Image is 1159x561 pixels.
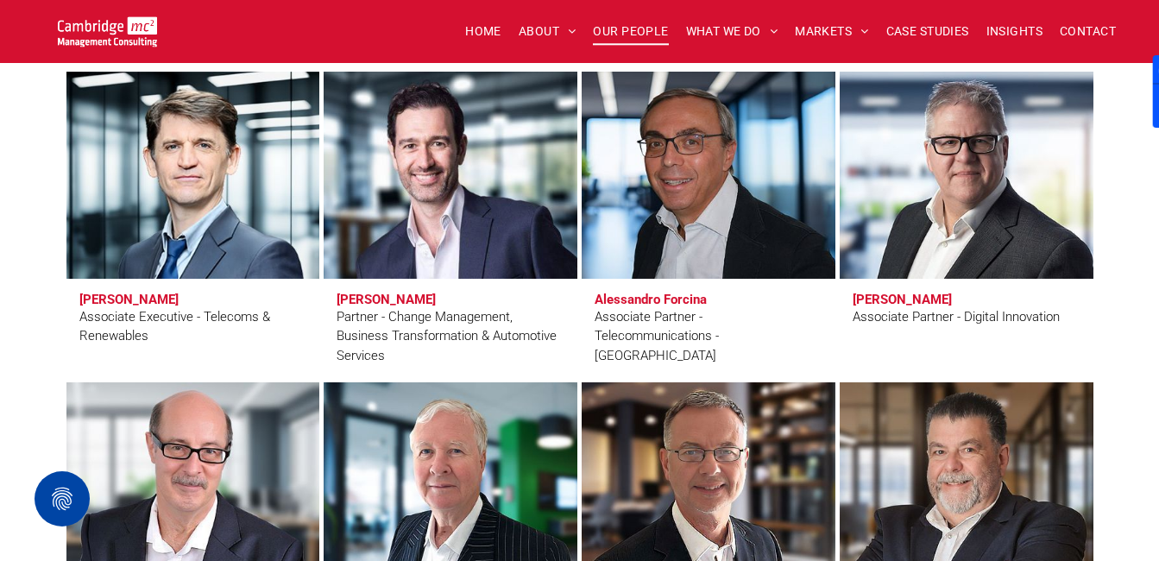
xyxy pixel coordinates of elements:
[79,292,179,307] h3: [PERSON_NAME]
[79,307,307,346] div: Associate Executive - Telecoms & Renewables
[337,307,564,366] div: Partner - Change Management, Business Transformation & Automotive Services
[58,19,157,37] a: Your Business Transformed | Cambridge Management Consulting
[1051,18,1124,45] a: CONTACT
[677,18,787,45] a: WHAT WE DO
[66,72,320,279] a: John Edwards | Associate Executive - Telecoms & Renewables
[595,307,822,366] div: Associate Partner - Telecommunications - [GEOGRAPHIC_DATA]
[853,292,952,307] h3: [PERSON_NAME]
[584,18,677,45] a: OUR PEOPLE
[878,18,978,45] a: CASE STUDIES
[853,307,1060,327] div: Associate Partner - Digital Innovation
[786,18,877,45] a: MARKETS
[457,18,510,45] a: HOME
[840,72,1093,279] a: Mike Hodgson | Associate Partner - Digital Innovation
[510,18,585,45] a: ABOUT
[58,16,157,47] img: Go to Homepage
[595,292,710,307] h3: Alessandro Forcina
[978,18,1051,45] a: INSIGHTS
[337,292,436,307] h3: [PERSON_NAME]
[324,72,577,279] a: Daniel Fitzsimmons | Partner - Change Management
[582,72,835,279] a: Alessandro Forcina | Cambridge Management Consulting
